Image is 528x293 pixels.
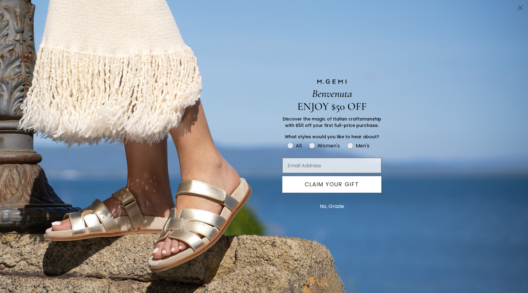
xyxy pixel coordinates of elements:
span: What styles would you like to hear about? [285,134,379,140]
span: Benvenuta [312,87,352,100]
input: Email Address [282,158,381,173]
span: ENJOY $50 OFF [297,100,367,113]
div: All [296,142,302,150]
div: Women's [317,142,340,150]
button: CLAIM YOUR GIFT [282,176,381,193]
span: Discover the magic of Italian craftsmanship with $50 off your first full-price purchase. [283,116,381,128]
div: Men's [356,142,369,150]
img: M.GEMI [317,79,347,84]
button: No, Grazie [317,199,347,214]
button: Close dialog [515,2,526,13]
